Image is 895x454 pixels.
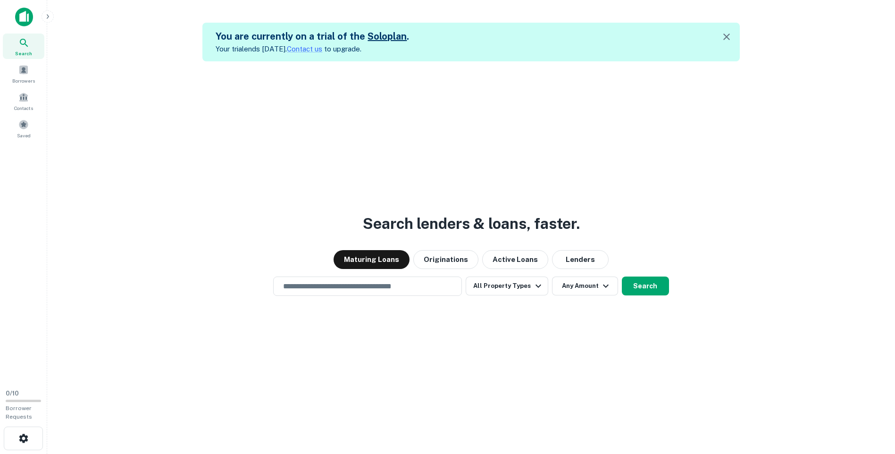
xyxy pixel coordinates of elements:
p: Your trial ends [DATE]. to upgrade. [216,43,409,55]
a: Search [3,34,44,59]
a: Contact us [287,45,322,53]
button: Originations [413,250,478,269]
button: Maturing Loans [334,250,410,269]
a: Soloplan [368,31,407,42]
a: Borrowers [3,61,44,86]
button: All Property Types [466,277,548,295]
a: Contacts [3,88,44,114]
button: Any Amount [552,277,618,295]
span: Saved [17,132,31,139]
span: Contacts [14,104,33,112]
button: Lenders [552,250,609,269]
iframe: Chat Widget [848,378,895,424]
span: Search [15,50,32,57]
button: Search [622,277,669,295]
span: 0 / 10 [6,390,19,397]
img: capitalize-icon.png [15,8,33,26]
span: Borrowers [12,77,35,84]
button: Active Loans [482,250,548,269]
a: Saved [3,116,44,141]
h5: You are currently on a trial of the . [216,29,409,43]
span: Borrower Requests [6,405,32,420]
h3: Search lenders & loans, faster. [363,212,580,235]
